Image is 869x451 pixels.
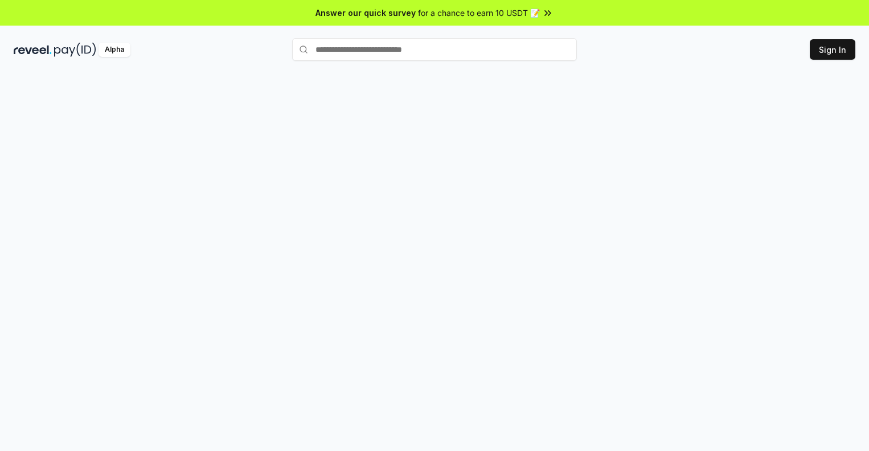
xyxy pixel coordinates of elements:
[418,7,540,19] span: for a chance to earn 10 USDT 📝
[315,7,416,19] span: Answer our quick survey
[99,43,130,57] div: Alpha
[14,43,52,57] img: reveel_dark
[54,43,96,57] img: pay_id
[810,39,855,60] button: Sign In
